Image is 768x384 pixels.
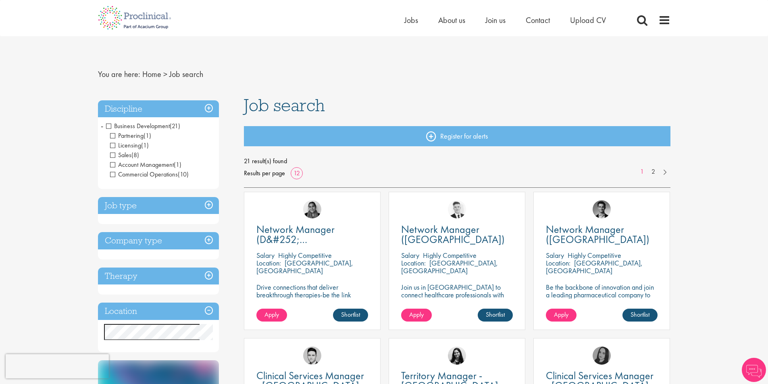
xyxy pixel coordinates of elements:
[409,310,424,319] span: Apply
[110,141,141,149] span: Licensing
[244,167,285,179] span: Results per page
[256,224,368,245] a: Network Manager (D&#252;[GEOGRAPHIC_DATA])
[244,155,670,167] span: 21 result(s) found
[244,126,670,146] a: Register for alerts
[401,283,513,314] p: Join us in [GEOGRAPHIC_DATA] to connect healthcare professionals with breakthrough therapies and ...
[170,122,180,130] span: (21)
[278,251,332,260] p: Highly Competitive
[256,258,281,268] span: Location:
[401,222,505,246] span: Network Manager ([GEOGRAPHIC_DATA])
[110,141,149,149] span: Licensing
[98,69,140,79] span: You are here:
[142,69,161,79] a: breadcrumb link
[570,15,606,25] a: Upload CV
[423,251,477,260] p: Highly Competitive
[264,310,279,319] span: Apply
[291,169,303,177] a: 12
[6,354,109,378] iframe: reCAPTCHA
[169,69,203,79] span: Job search
[98,100,219,118] h3: Discipline
[438,15,465,25] a: About us
[303,200,321,218] img: Anjali Parbhu
[485,15,506,25] a: Join us
[622,309,658,322] a: Shortlist
[98,232,219,249] h3: Company type
[131,151,139,159] span: (8)
[546,222,649,246] span: Network Manager ([GEOGRAPHIC_DATA])
[110,151,139,159] span: Sales
[478,309,513,322] a: Shortlist
[448,347,466,365] img: Indre Stankeviciute
[401,224,513,245] a: Network Manager ([GEOGRAPHIC_DATA])
[101,120,103,132] span: -
[636,167,648,176] a: 1
[401,258,498,275] p: [GEOGRAPHIC_DATA], [GEOGRAPHIC_DATA]
[110,151,131,159] span: Sales
[303,347,321,365] img: Connor Lynes
[110,131,151,140] span: Partnering
[98,268,219,285] h3: Therapy
[256,258,353,275] p: [GEOGRAPHIC_DATA], [GEOGRAPHIC_DATA]
[546,224,658,245] a: Network Manager ([GEOGRAPHIC_DATA])
[546,258,643,275] p: [GEOGRAPHIC_DATA], [GEOGRAPHIC_DATA]
[256,283,368,314] p: Drive connections that deliver breakthrough therapies-be the link between innovation and impact i...
[98,303,219,320] h3: Location
[546,309,577,322] a: Apply
[110,170,178,179] span: Commercial Operations
[546,251,564,260] span: Salary
[144,131,151,140] span: (1)
[174,160,181,169] span: (1)
[568,251,621,260] p: Highly Competitive
[256,222,357,256] span: Network Manager (D&#252;[GEOGRAPHIC_DATA])
[110,170,189,179] span: Commercial Operations
[546,283,658,314] p: Be the backbone of innovation and join a leading pharmaceutical company to help keep life-changin...
[110,160,174,169] span: Account Management
[106,122,180,130] span: Business Development
[244,94,325,116] span: Job search
[110,160,181,169] span: Account Management
[333,309,368,322] a: Shortlist
[110,131,144,140] span: Partnering
[647,167,659,176] a: 2
[106,122,170,130] span: Business Development
[404,15,418,25] a: Jobs
[141,141,149,149] span: (1)
[554,310,568,319] span: Apply
[256,251,275,260] span: Salary
[593,200,611,218] img: Max Slevogt
[256,309,287,322] a: Apply
[448,200,466,218] img: Nicolas Daniel
[178,170,189,179] span: (10)
[401,309,432,322] a: Apply
[98,197,219,214] h3: Job type
[401,258,426,268] span: Location:
[163,69,167,79] span: >
[742,358,766,382] img: Chatbot
[526,15,550,25] a: Contact
[401,251,419,260] span: Salary
[546,258,570,268] span: Location:
[593,347,611,365] img: Anna Klemencic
